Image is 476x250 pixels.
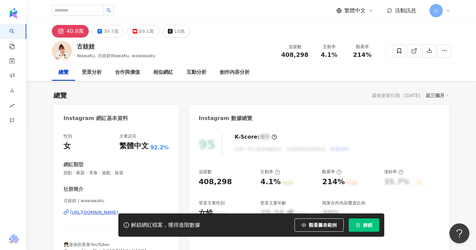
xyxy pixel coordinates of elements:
[372,93,420,98] div: 最後更新日期：[DATE]
[344,7,366,14] span: 繁體中文
[235,133,277,141] div: K-Score :
[322,169,342,175] div: 觀看率
[395,7,416,14] span: 活動訊息
[9,99,15,114] span: rise
[9,24,23,50] a: search
[322,200,365,206] div: 商業合作內容覆蓋比例
[316,44,342,50] div: 互動率
[92,25,124,38] button: 39.7萬
[63,161,83,168] div: 網紅類型
[63,141,71,151] div: 女
[199,208,213,218] div: 女性
[150,144,169,151] span: 92.2%
[115,68,140,76] div: 合作與價值
[199,115,253,122] div: Instagram 數據總覽
[119,141,149,151] div: 繁體中文
[63,186,83,193] div: 社群簡介
[127,25,159,38] button: 89.1萬
[295,218,344,232] button: 觀看圖表範例
[384,169,404,175] div: 漲粉率
[199,169,212,175] div: 追蹤數
[281,44,308,50] div: 追蹤數
[220,68,250,76] div: 創作內容分析
[54,91,67,100] div: 總覽
[63,115,128,122] div: Instagram 網紅基本資料
[63,209,169,215] a: [URL][DOMAIN_NAME]
[322,177,345,187] div: 214%
[353,52,372,58] span: 214%
[119,133,137,139] div: 主要語言
[349,218,379,232] button: 解鎖
[363,222,372,228] span: 解鎖
[52,25,89,38] button: 40.8萬
[63,198,169,204] span: 古娃娃 | wawawaku
[356,223,360,227] span: lock
[8,8,19,19] img: logo icon
[59,68,68,76] div: 總覽
[199,200,225,206] div: 受眾主要性別
[186,68,206,76] div: 互動分析
[426,91,449,100] div: 近三個月
[281,51,308,58] span: 408,298
[309,222,337,228] span: 觀看圖表範例
[139,27,154,36] div: 89.1萬
[434,7,438,14] span: 小
[350,44,375,50] div: 觀看率
[63,170,169,176] span: 甜點 · 家庭 · 美食 · 遊戲 · 旅遊
[52,41,72,61] img: KOL Avatar
[77,42,155,51] div: 古娃娃
[174,27,185,36] div: 10萬
[260,169,280,175] div: 互動率
[321,52,337,58] span: 4.1%
[7,234,20,245] img: chrome extension
[260,177,281,187] div: 4.1%
[153,68,173,76] div: 相似網紅
[66,27,84,36] div: 40.8萬
[199,177,232,187] div: 408,298
[70,209,118,215] div: [URL][DOMAIN_NAME]
[77,53,155,58] span: WawaKu, 古娃娃WawaKu, wawawaku
[82,68,102,76] div: 受眾分析
[106,8,111,13] span: search
[131,222,200,229] div: 解鎖網紅檔案，獲得進階數據
[104,27,119,36] div: 39.7萬
[63,133,72,139] div: 性別
[260,200,286,206] div: 受眾主要年齡
[163,25,190,38] button: 10萬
